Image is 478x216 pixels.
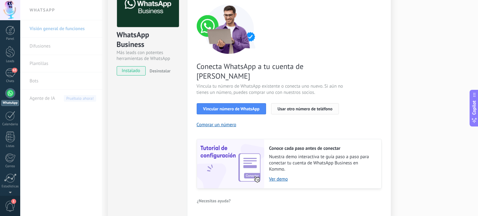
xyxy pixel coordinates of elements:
[269,145,375,151] h2: Conoce cada paso antes de conectar
[269,176,375,182] a: Ver demo
[471,100,477,115] span: Copilot
[1,185,19,189] div: Estadísticas
[1,79,19,83] div: Chats
[1,100,19,106] div: WhatsApp
[197,103,266,114] button: Vincular número de WhatsApp
[1,164,19,168] div: Correo
[197,122,237,128] button: Comprar un número
[1,122,19,126] div: Calendario
[197,4,262,54] img: connect number
[197,83,345,96] span: Vincula tu número de WhatsApp existente o conecta uno nuevo. Si aún no tienes un número, puedes c...
[147,66,171,76] button: Desinstalar
[1,144,19,148] div: Listas
[11,199,16,204] span: 1
[117,66,145,76] span: instalado
[1,37,19,41] div: Panel
[1,59,19,63] div: Leads
[12,68,17,73] span: 63
[197,62,345,81] span: Conecta WhatsApp a tu cuenta de [PERSON_NAME]
[278,107,332,111] span: Usar otro número de teléfono
[117,30,178,50] div: WhatsApp Business
[197,196,231,205] button: ¿Necesitas ayuda?
[197,199,231,203] span: ¿Necesitas ayuda?
[269,154,375,172] span: Nuestra demo interactiva te guía paso a paso para conectar tu cuenta de WhatsApp Business en Kommo.
[150,68,171,74] span: Desinstalar
[203,107,260,111] span: Vincular número de WhatsApp
[271,103,339,114] button: Usar otro número de teléfono
[117,50,178,62] div: Más leads con potentes herramientas de WhatsApp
